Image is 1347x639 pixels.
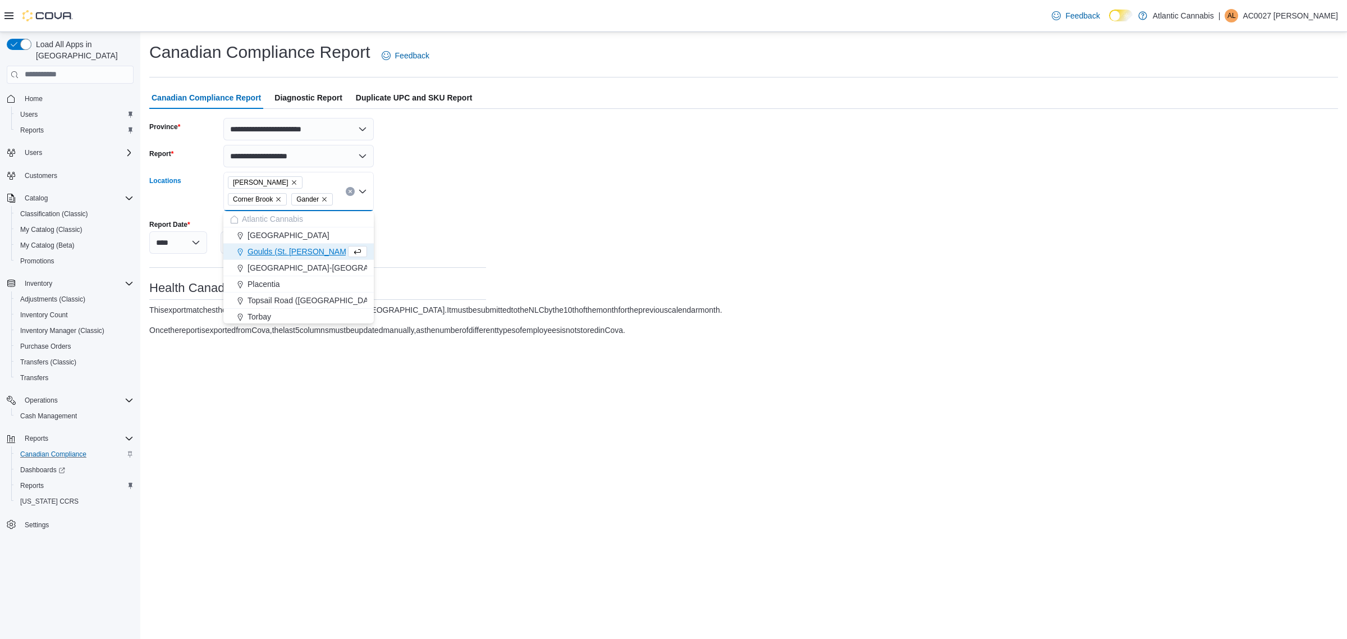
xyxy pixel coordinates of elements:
button: Inventory [2,276,138,291]
button: Reports [20,432,53,445]
span: Washington CCRS [16,495,134,508]
span: Feedback [395,50,429,61]
button: Reports [2,431,138,446]
span: Users [20,110,38,119]
p: Atlantic Cannabis [1153,9,1214,22]
span: Atlantic Cannabis [242,213,303,225]
span: Inventory [25,279,52,288]
a: Feedback [377,44,434,67]
nav: Complex example [7,86,134,562]
span: Transfers [20,373,48,382]
button: Torbay [223,309,374,325]
span: [PERSON_NAME] [233,177,288,188]
span: Operations [25,396,58,405]
a: Users [16,108,42,121]
button: Customers [2,167,138,184]
span: Transfers (Classic) [20,358,76,367]
button: Goulds (St. [PERSON_NAME]'s) [223,244,374,260]
span: Inventory Count [16,308,134,322]
span: Goulds (St. [PERSON_NAME]'s) [248,246,361,257]
span: Catalog [25,194,48,203]
button: Inventory [20,277,57,290]
a: Settings [20,518,53,532]
button: Users [2,145,138,161]
span: Reports [16,124,134,137]
span: My Catalog (Beta) [16,239,134,252]
div: AC0027 Lono Simon [1225,9,1238,22]
span: [US_STATE] CCRS [20,497,79,506]
a: Purchase Orders [16,340,76,353]
span: Classification (Classic) [16,207,134,221]
button: Catalog [20,191,52,205]
button: Clear input [346,187,355,196]
button: Transfers (Classic) [11,354,138,370]
h3: Health Canada Report [149,281,486,295]
button: Reports [11,478,138,494]
span: Reports [16,479,134,492]
span: Purchase Orders [16,340,134,353]
button: [US_STATE] CCRS [11,494,138,509]
span: AL [1227,9,1236,22]
div: Once the report is exported from Cova, the last 5 columns must be updated manually, as the number... [149,325,625,336]
a: Promotions [16,254,59,268]
span: Dashboards [16,463,134,477]
button: My Catalog (Beta) [11,238,138,253]
span: Canadian Compliance Report [152,86,261,109]
a: Home [20,92,47,106]
a: Reports [16,479,48,492]
a: [US_STATE] CCRS [16,495,83,508]
button: My Catalog (Classic) [11,222,138,238]
span: [GEOGRAPHIC_DATA]-[GEOGRAPHIC_DATA] [248,262,414,273]
div: This export matches the monthly reporting requirements for Health [GEOGRAPHIC_DATA]. It must be s... [149,304,722,316]
button: Cash Management [11,408,138,424]
span: Feedback [1065,10,1099,21]
button: [GEOGRAPHIC_DATA]-[GEOGRAPHIC_DATA] [223,260,374,276]
button: Remove Corner Brook from selection in this group [275,196,282,203]
button: Topsail Road ([GEOGRAPHIC_DATA][PERSON_NAME]) [223,293,374,309]
span: Corner Brook [228,193,287,206]
a: Dashboards [11,462,138,478]
a: Feedback [1047,4,1104,27]
button: Close list of options [358,187,367,196]
button: Users [11,107,138,122]
a: My Catalog (Classic) [16,223,87,236]
span: Load All Apps in [GEOGRAPHIC_DATA] [31,39,134,61]
span: Classification (Classic) [20,209,88,218]
button: Reports [11,122,138,138]
button: Remove Gander from selection in this group [321,196,328,203]
div: Choose from the following options [223,211,374,341]
span: Reports [20,481,44,490]
a: Canadian Compliance [16,448,91,461]
span: Promotions [16,254,134,268]
span: Topsail Road ([GEOGRAPHIC_DATA][PERSON_NAME]) [248,295,447,306]
span: Promotions [20,257,54,266]
label: Province [149,122,180,131]
a: Dashboards [16,463,70,477]
span: Purchase Orders [20,342,71,351]
span: Torbay [248,311,271,322]
span: Canadian Compliance [16,448,134,461]
span: Home [25,94,43,103]
a: My Catalog (Beta) [16,239,79,252]
button: Settings [2,516,138,532]
input: Dark Mode [1109,10,1133,21]
span: Customers [20,168,134,182]
span: Bay Roberts [228,176,303,189]
a: Cash Management [16,409,81,423]
a: Transfers [16,371,53,385]
label: Report [149,149,173,158]
p: | [1218,9,1221,22]
span: Adjustments (Classic) [16,293,134,306]
button: Inventory Count [11,307,138,323]
a: Inventory Count [16,308,72,322]
button: Canadian Compliance [11,446,138,462]
img: Cova [22,10,73,21]
a: Reports [16,124,48,137]
span: My Catalog (Classic) [20,225,83,234]
button: Purchase Orders [11,339,138,354]
span: Cash Management [20,412,77,421]
span: [GEOGRAPHIC_DATA] [248,230,329,241]
span: Users [16,108,134,121]
span: My Catalog (Classic) [16,223,134,236]
button: Atlantic Cannabis [223,211,374,227]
